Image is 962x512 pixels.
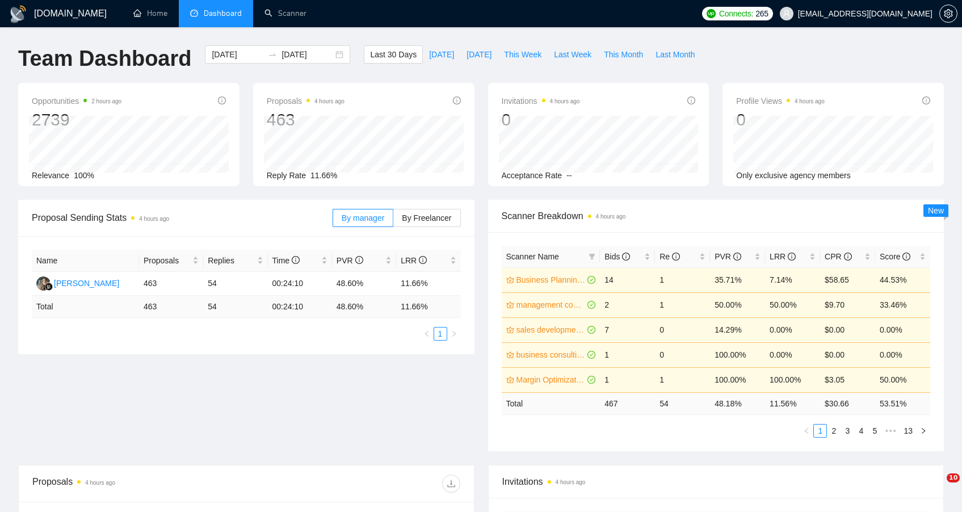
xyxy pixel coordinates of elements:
td: 0.00% [875,342,930,367]
button: right [447,327,461,341]
a: business consulting US only [516,349,586,361]
td: 00:24:10 [268,272,332,296]
td: 463 [139,296,203,318]
td: Total [502,392,600,414]
button: [DATE] [460,45,498,64]
td: 1 [655,267,710,292]
span: Invitations [502,475,930,489]
span: Replies [208,254,254,267]
span: Last Week [554,48,591,61]
span: info-circle [622,253,630,261]
a: 2 [827,425,840,437]
td: 14 [600,267,655,292]
li: 1 [813,424,827,438]
time: 4 hours ago [85,480,115,486]
span: filter [589,253,595,260]
td: 54 [655,392,710,414]
span: crown [506,351,514,359]
input: End date [282,48,333,61]
span: [DATE] [467,48,491,61]
td: 7.14% [765,267,820,292]
td: $0.00 [820,317,875,342]
li: Next Page [447,327,461,341]
span: Opportunities [32,94,121,108]
span: PVR [337,256,363,265]
td: 54 [203,296,267,318]
td: 53.51 % [875,392,930,414]
button: Last Month [649,45,701,64]
span: Profile Views [736,94,825,108]
td: $58.65 [820,267,875,292]
button: This Month [598,45,649,64]
li: 3 [841,424,854,438]
td: $ 30.66 [820,392,875,414]
td: 50.00% [710,292,765,317]
span: user [783,10,791,18]
span: info-circle [687,96,695,104]
span: info-circle [292,256,300,264]
span: Scanner Name [506,252,559,261]
span: crown [506,301,514,309]
span: info-circle [672,253,680,261]
td: $9.70 [820,292,875,317]
button: Last 30 Days [364,45,423,64]
td: 1 [600,367,655,392]
img: gigradar-bm.png [45,283,53,291]
span: swap-right [268,50,277,59]
span: Score [880,252,910,261]
td: 50.00% [765,292,820,317]
div: 463 [267,109,345,131]
td: 54 [203,272,267,296]
span: Scanner Breakdown [502,209,931,223]
button: [DATE] [423,45,460,64]
button: left [420,327,434,341]
span: info-circle [355,256,363,264]
td: 44.53% [875,267,930,292]
span: Time [272,256,300,265]
a: 4 [855,425,867,437]
div: 2739 [32,109,121,131]
li: 4 [854,424,868,438]
td: 48.18 % [710,392,765,414]
td: 0 [655,342,710,367]
span: Proposal Sending Stats [32,211,333,225]
td: $3.05 [820,367,875,392]
a: 13 [900,425,916,437]
td: 1 [600,342,655,367]
time: 4 hours ago [550,98,580,104]
img: upwork-logo.png [707,9,716,18]
div: 0 [502,109,580,131]
li: 2 [827,424,841,438]
a: 1 [814,425,826,437]
span: info-circle [844,253,852,261]
span: This Month [604,48,643,61]
a: setting [939,9,957,18]
span: Connects: [719,7,753,20]
th: Name [32,250,139,272]
span: Bids [604,252,630,261]
span: PVR [715,252,741,261]
td: 11.56 % [765,392,820,414]
span: info-circle [419,256,427,264]
td: Total [32,296,139,318]
a: 5 [868,425,881,437]
span: Last Month [656,48,695,61]
time: 2 hours ago [91,98,121,104]
button: left [800,424,813,438]
time: 4 hours ago [556,479,586,485]
span: setting [940,9,957,18]
td: 0 [655,317,710,342]
button: setting [939,5,957,23]
td: 33.46% [875,292,930,317]
span: right [451,330,457,337]
span: Last 30 Days [370,48,417,61]
span: info-circle [902,253,910,261]
td: 50.00% [875,367,930,392]
button: download [442,475,460,493]
span: By Freelancer [402,213,451,223]
button: right [917,424,930,438]
a: LK[PERSON_NAME] [36,278,119,287]
li: 5 [868,424,881,438]
button: This Week [498,45,548,64]
span: check-circle [587,326,595,334]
